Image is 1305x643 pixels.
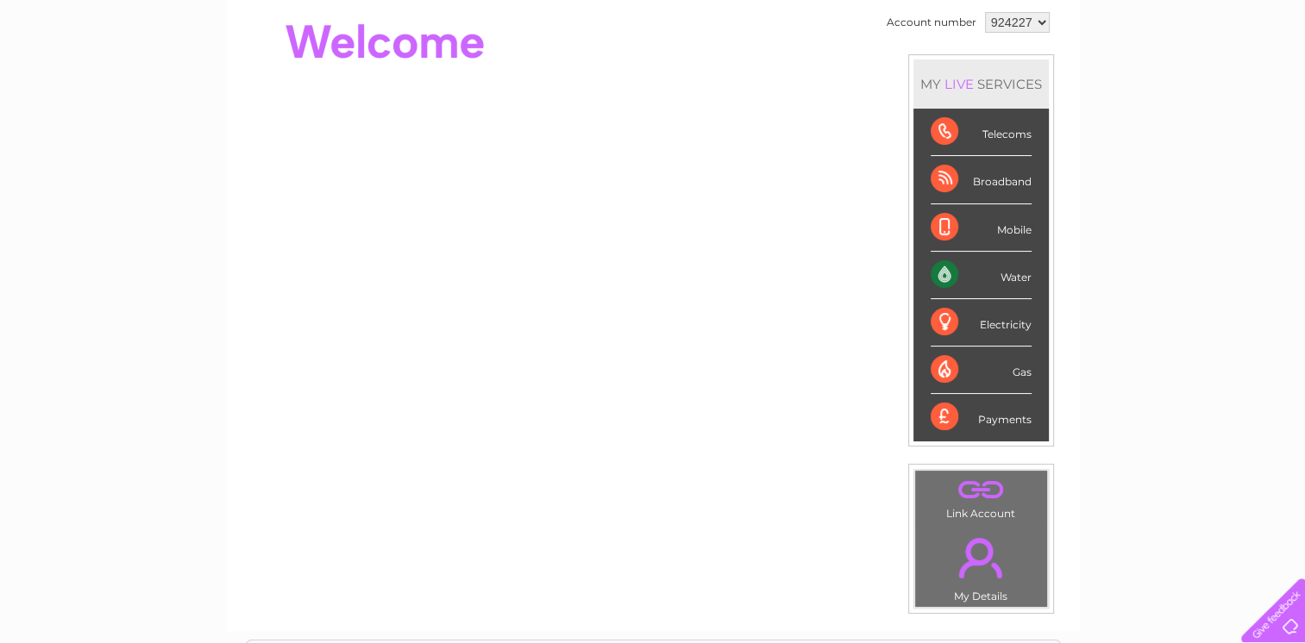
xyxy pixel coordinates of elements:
a: 0333 014 3131 [980,9,1099,30]
div: Gas [931,346,1032,394]
a: Telecoms [1093,73,1145,86]
a: Energy [1045,73,1082,86]
td: Account number [882,8,981,37]
div: Electricity [931,299,1032,346]
div: Payments [931,394,1032,440]
td: My Details [914,523,1048,608]
a: . [919,528,1043,588]
a: Log out [1248,73,1289,86]
div: Mobile [931,204,1032,252]
a: . [919,475,1043,505]
div: LIVE [941,76,977,92]
div: Water [931,252,1032,299]
a: Water [1001,73,1034,86]
div: Broadband [931,156,1032,203]
a: Blog [1155,73,1180,86]
a: Contact [1190,73,1233,86]
td: Link Account [914,470,1048,524]
div: Clear Business is a trading name of Verastar Limited (registered in [GEOGRAPHIC_DATA] No. 3667643... [246,9,1061,84]
div: Telecoms [931,109,1032,156]
div: MY SERVICES [913,59,1049,109]
img: logo.png [46,45,134,97]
